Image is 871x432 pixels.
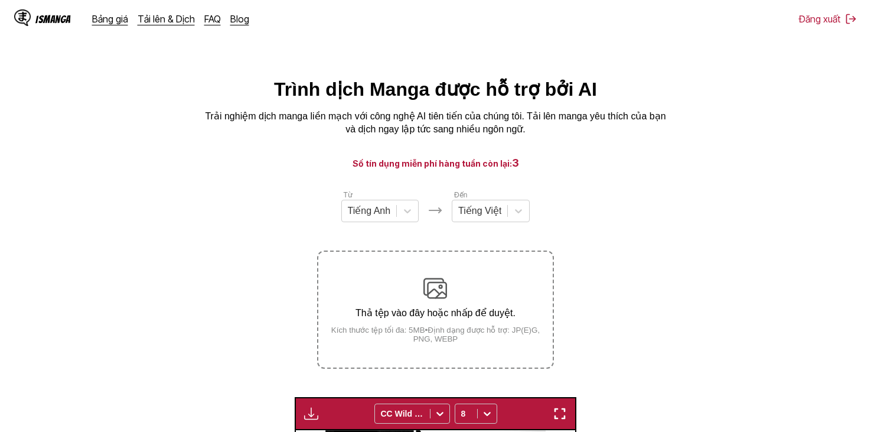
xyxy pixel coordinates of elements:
h1: Trình dịch Manga được hỗ trợ bởi AI [274,78,597,100]
img: Sign out [845,13,857,25]
img: IsManga Logo [14,9,31,26]
p: Trải nghiệm dịch manga liền mạch với công nghệ AI tiên tiến của chúng tôi. Tải lên manga yêu thíc... [200,110,672,137]
a: Bảng giá [92,13,128,25]
small: Kích thước tệp tối đa: 5MB • Định dạng được hỗ trợ: JP(E)G, PNG, WEBP [318,326,552,343]
a: Blog [230,13,249,25]
a: Tải lên & Dịch [138,13,195,25]
img: Enter fullscreen [553,407,567,421]
img: Languages icon [428,203,442,217]
button: Đăng xuất [799,13,857,25]
span: 3 [512,157,519,169]
label: Từ [344,191,353,199]
a: FAQ [204,13,221,25]
p: Thả tệp vào đây hoặc nhấp để duyệt. [318,307,552,319]
a: IsManga LogoIsManga [14,9,92,28]
h3: Số tín dụng miễn phí hàng tuần còn lại: [28,155,843,170]
div: IsManga [35,14,71,25]
label: Đến [454,191,467,199]
img: Download translated images [304,407,318,421]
